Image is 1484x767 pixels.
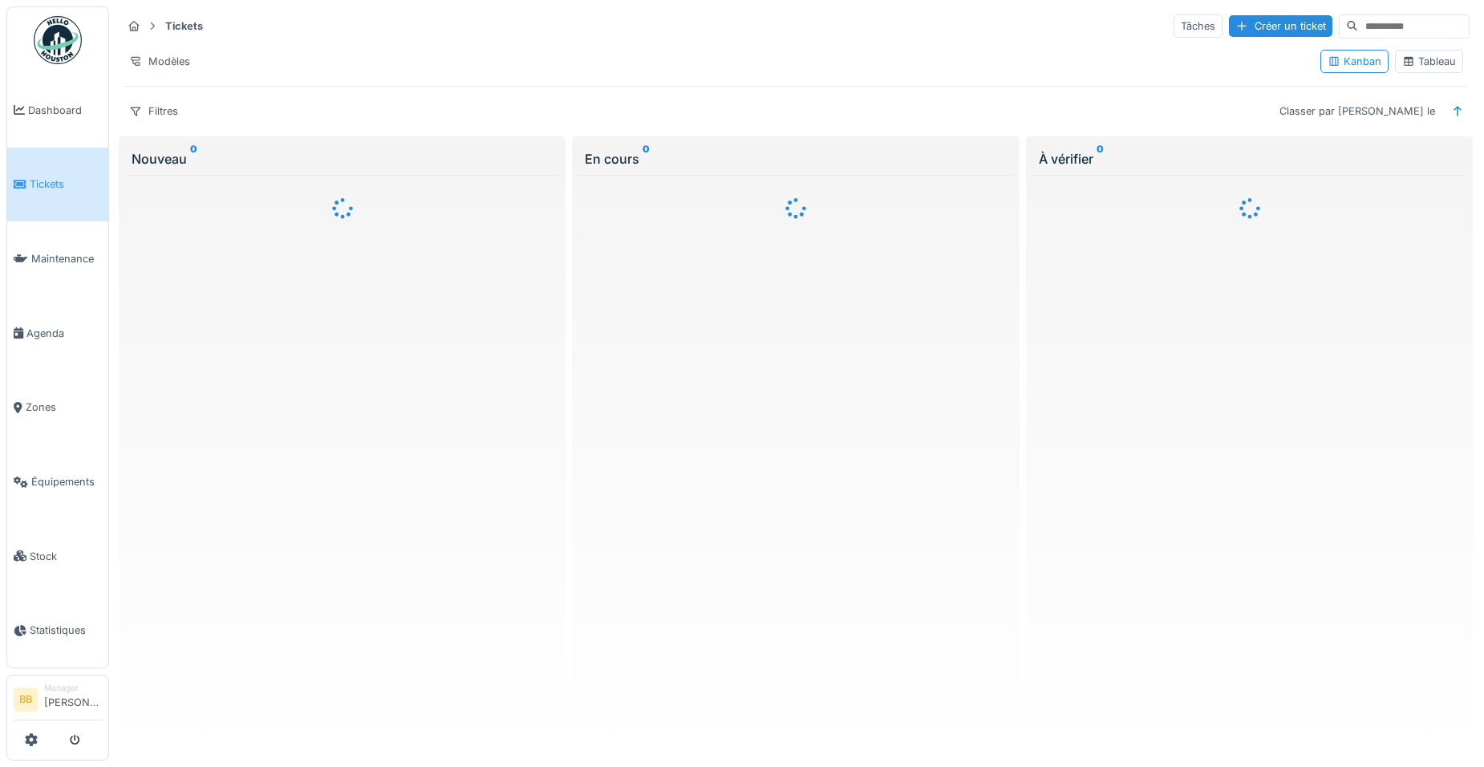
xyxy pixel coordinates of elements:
[26,326,102,341] span: Agenda
[7,594,108,668] a: Statistiques
[1402,54,1456,69] div: Tableau
[34,16,82,64] img: Badge_color-CXgf-gQk.svg
[30,177,102,192] span: Tickets
[7,444,108,519] a: Équipements
[31,251,102,266] span: Maintenance
[1229,15,1332,37] div: Créer un ticket
[7,296,108,371] a: Agenda
[7,73,108,148] a: Dashboard
[30,549,102,564] span: Stock
[643,149,650,168] sup: 0
[7,221,108,296] a: Maintenance
[122,99,185,123] div: Filtres
[28,103,102,118] span: Dashboard
[7,148,108,222] a: Tickets
[190,149,197,168] sup: 0
[1328,54,1381,69] div: Kanban
[7,519,108,594] a: Stock
[1039,149,1460,168] div: À vérifier
[122,50,197,73] div: Modèles
[31,474,102,489] span: Équipements
[44,682,102,716] li: [PERSON_NAME]
[44,682,102,694] div: Manager
[26,400,102,415] span: Zones
[14,688,38,712] li: BB
[132,149,553,168] div: Nouveau
[7,371,108,445] a: Zones
[1174,14,1222,38] div: Tâches
[159,18,209,34] strong: Tickets
[14,682,102,720] a: BB Manager[PERSON_NAME]
[1272,99,1442,123] div: Classer par [PERSON_NAME] le
[585,149,1006,168] div: En cours
[1097,149,1104,168] sup: 0
[30,623,102,638] span: Statistiques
